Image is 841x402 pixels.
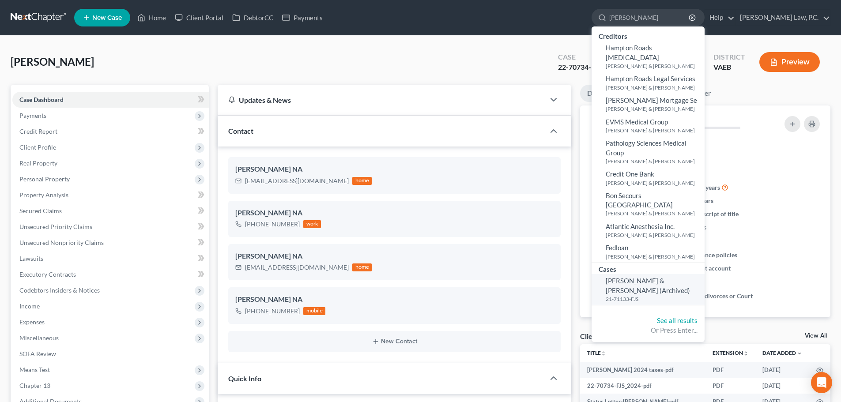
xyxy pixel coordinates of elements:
[606,253,702,260] small: [PERSON_NAME] & [PERSON_NAME]
[743,351,748,356] i: unfold_more
[19,112,46,119] span: Payments
[352,263,372,271] div: home
[92,15,122,21] span: New Case
[558,52,601,62] div: Case
[12,219,209,235] a: Unsecured Priority Claims
[592,274,705,305] a: [PERSON_NAME] & [PERSON_NAME] (Archived)21-71133-FJS
[713,349,748,356] a: Extensionunfold_more
[245,307,300,316] div: [PHONE_NUMBER]
[303,307,325,315] div: mobile
[606,139,686,156] span: Pathology Sciences Medical Group
[278,10,327,26] a: Payments
[606,84,702,91] small: [PERSON_NAME] & [PERSON_NAME]
[19,382,50,389] span: Chapter 13
[19,128,57,135] span: Credit Report
[19,239,104,246] span: Unsecured Nonpriority Claims
[12,235,209,251] a: Unsecured Nonpriority Claims
[19,191,68,199] span: Property Analysis
[713,52,745,62] div: District
[235,164,554,175] div: [PERSON_NAME] NA
[606,62,702,70] small: [PERSON_NAME] & [PERSON_NAME]
[587,349,606,356] a: Titleunfold_more
[303,220,321,228] div: work
[133,10,170,26] a: Home
[12,346,209,362] a: SOFA Review
[12,267,209,282] a: Executory Contracts
[606,105,702,113] small: [PERSON_NAME] & [PERSON_NAME]
[19,159,57,167] span: Real Property
[228,95,534,105] div: Updates & News
[755,378,809,394] td: [DATE]
[606,44,659,61] span: Hampton Roads [MEDICAL_DATA]
[19,143,56,151] span: Client Profile
[606,96,697,104] span: [PERSON_NAME] Mortgage Se
[19,318,45,326] span: Expenses
[592,263,705,274] div: Cases
[606,158,702,165] small: [PERSON_NAME] & [PERSON_NAME]
[12,187,209,203] a: Property Analysis
[592,41,705,72] a: Hampton Roads [MEDICAL_DATA][PERSON_NAME] & [PERSON_NAME]
[19,96,64,103] span: Case Dashboard
[12,124,209,139] a: Credit Report
[580,85,610,102] a: Docs
[19,350,56,357] span: SOFA Review
[762,349,802,356] a: Date Added expand_more
[735,10,830,26] a: [PERSON_NAME] Law, P.C.
[592,94,705,115] a: [PERSON_NAME] Mortgage Se[PERSON_NAME] & [PERSON_NAME]
[592,136,705,167] a: Pathology Sciences Medical Group[PERSON_NAME] & [PERSON_NAME]
[606,222,675,230] span: Atlantic Anesthesia Inc.
[19,175,70,183] span: Personal Property
[606,179,702,187] small: [PERSON_NAME] & [PERSON_NAME]
[19,366,50,373] span: Means Test
[11,55,94,68] span: [PERSON_NAME]
[657,316,698,324] a: See all results
[235,338,554,345] button: New Contact
[805,333,827,339] a: View All
[705,10,735,26] a: Help
[170,10,228,26] a: Client Portal
[592,220,705,241] a: Atlantic Anesthesia Inc.[PERSON_NAME] & [PERSON_NAME]
[580,331,637,341] div: Client Documents
[606,244,628,252] span: Fedloan
[235,208,554,218] div: [PERSON_NAME] NA
[580,378,705,394] td: 22-70734-FJS_2024-pdf
[19,223,92,230] span: Unsecured Priority Claims
[245,177,349,185] div: [EMAIL_ADDRESS][DOMAIN_NAME]
[12,251,209,267] a: Lawsuits
[811,372,832,393] div: Open Intercom Messenger
[606,127,702,134] small: [PERSON_NAME] & [PERSON_NAME]
[713,62,745,72] div: VAEB
[235,251,554,262] div: [PERSON_NAME] NA
[592,115,705,137] a: EVMS Medical Group[PERSON_NAME] & [PERSON_NAME]
[797,351,802,356] i: expand_more
[228,10,278,26] a: DebtorCC
[705,362,755,378] td: PDF
[592,167,705,189] a: Credit One Bank[PERSON_NAME] & [PERSON_NAME]
[599,326,698,335] div: Or Press Enter...
[19,334,59,342] span: Miscellaneous
[245,263,349,272] div: [EMAIL_ADDRESS][DOMAIN_NAME]
[228,374,261,383] span: Quick Info
[19,286,100,294] span: Codebtors Insiders & Notices
[601,351,606,356] i: unfold_more
[235,294,554,305] div: [PERSON_NAME] NA
[228,127,253,135] span: Contact
[12,203,209,219] a: Secured Claims
[759,52,820,72] button: Preview
[19,271,76,278] span: Executory Contracts
[592,189,705,220] a: Bon Secours [GEOGRAPHIC_DATA][PERSON_NAME] & [PERSON_NAME]
[606,192,673,209] span: Bon Secours [GEOGRAPHIC_DATA]
[606,231,702,239] small: [PERSON_NAME] & [PERSON_NAME]
[592,72,705,94] a: Hampton Roads Legal Services[PERSON_NAME] & [PERSON_NAME]
[606,210,702,217] small: [PERSON_NAME] & [PERSON_NAME]
[12,92,209,108] a: Case Dashboard
[606,118,668,126] span: EVMS Medical Group
[19,255,43,262] span: Lawsuits
[755,362,809,378] td: [DATE]
[245,220,300,229] div: [PHONE_NUMBER]
[558,62,601,72] div: 22-70734-FJS
[606,277,690,294] span: [PERSON_NAME] & [PERSON_NAME] (Archived)
[705,378,755,394] td: PDF
[19,302,40,310] span: Income
[609,9,690,26] input: Search by name...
